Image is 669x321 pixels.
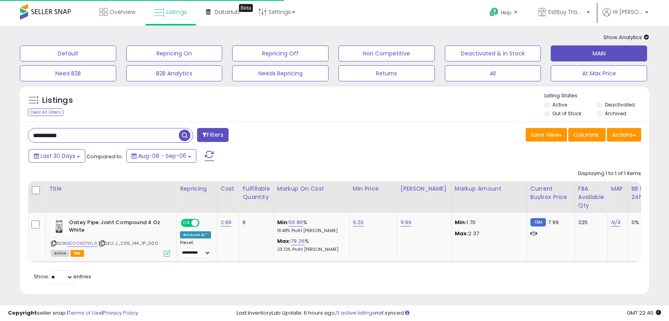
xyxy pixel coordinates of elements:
span: All listings currently available for purchase on Amazon [51,250,69,257]
span: Last 30 Days [41,152,75,160]
div: % [277,238,343,252]
span: Show Analytics [603,33,649,41]
div: 225 [578,219,601,226]
div: 0% [632,219,658,226]
a: 2.99 [221,219,232,226]
div: Preset: [180,240,211,258]
a: Privacy Policy [103,309,138,317]
i: Get Help [489,7,499,17]
button: MAIN [551,45,647,61]
span: Hi [PERSON_NAME] [613,8,643,16]
button: All [445,65,541,81]
a: 79.26 [291,237,305,245]
span: OFF [198,220,211,226]
a: 11 active listings [336,309,375,317]
div: Markup Amount [455,185,524,193]
a: 56.86 [289,219,303,226]
button: B2B Analytics [126,65,223,81]
button: Aug-08 - Sep-06 [126,149,196,163]
div: MAP [611,185,624,193]
button: Returns [338,65,435,81]
div: Cost [221,185,236,193]
span: | SKU: J_299_144_1P_000 [98,240,158,246]
a: Hi [PERSON_NAME] [602,8,648,26]
strong: Min: [455,219,467,226]
button: Non Competitive [338,45,435,61]
button: Deactivated & In Stock [445,45,541,61]
p: 1.70 [455,219,521,226]
div: Amazon AI * [180,231,211,238]
div: Tooltip anchor [239,4,253,12]
span: Show: entries [34,273,91,280]
div: Fulfillable Quantity [243,185,270,201]
div: Min Price [353,185,394,193]
a: 9.99 [401,219,412,226]
label: Deactivated [605,101,635,108]
span: Columns [573,131,599,139]
h5: Listings [42,95,73,106]
b: Max: [277,237,291,245]
div: Title [49,185,173,193]
button: Default [20,45,116,61]
span: Overview [110,8,135,16]
p: Listing States: [544,92,649,100]
div: 6 [243,219,267,226]
span: Help [501,9,512,16]
div: BB Share 24h. [632,185,661,201]
button: Repricing On [126,45,223,61]
span: EstBuy Trading [548,8,584,16]
span: FBA [70,250,84,257]
a: Terms of Use [68,309,102,317]
p: 18.48% Profit [PERSON_NAME] [277,228,343,234]
div: Markup on Cost [277,185,346,193]
div: Last InventoryLab Update: 6 hours ago, not synced. [237,309,661,317]
div: Clear All Filters [28,108,63,116]
a: B000KKVWL6 [67,240,97,247]
div: Displaying 1 to 1 of 1 items [578,170,641,177]
button: Columns [568,128,606,142]
div: % [277,219,343,234]
b: Min: [277,219,289,226]
span: 7.99 [548,219,559,226]
label: Active [552,101,567,108]
div: ASIN: [51,219,170,256]
span: ON [182,220,192,226]
span: Listings [166,8,187,16]
div: FBA Available Qty [578,185,604,210]
div: Repricing [180,185,214,193]
a: 9.20 [353,219,364,226]
button: At Max Price [551,65,647,81]
p: 23.72% Profit [PERSON_NAME] [277,247,343,252]
a: N/A [611,219,620,226]
div: Current Buybox Price [530,185,571,201]
strong: Copyright [8,309,37,317]
span: 2025-10-7 22:40 GMT [627,309,661,317]
p: 2.37 [455,230,521,237]
a: Help [483,1,525,26]
div: [PERSON_NAME] [401,185,448,193]
span: Compared to: [86,153,123,160]
span: DataHub [215,8,240,16]
button: Actions [607,128,641,142]
th: The percentage added to the cost of goods (COGS) that forms the calculator for Min & Max prices. [274,181,349,213]
button: Needs Repricing [232,65,329,81]
b: Oatey Pipe Joint Compound 4 Oz White [69,219,166,236]
span: Aug-08 - Sep-06 [138,152,186,160]
div: seller snap | | [8,309,138,317]
button: Need B2B [20,65,116,81]
button: Filters [197,128,228,142]
strong: Max: [455,230,469,237]
label: Out of Stock [552,110,581,117]
small: FBM [530,218,546,226]
img: 41EC4wtiU0L._SL40_.jpg [51,219,67,235]
button: Save View [526,128,567,142]
label: Archived [605,110,626,117]
button: Repricing Off [232,45,329,61]
button: Last 30 Days [29,149,85,163]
